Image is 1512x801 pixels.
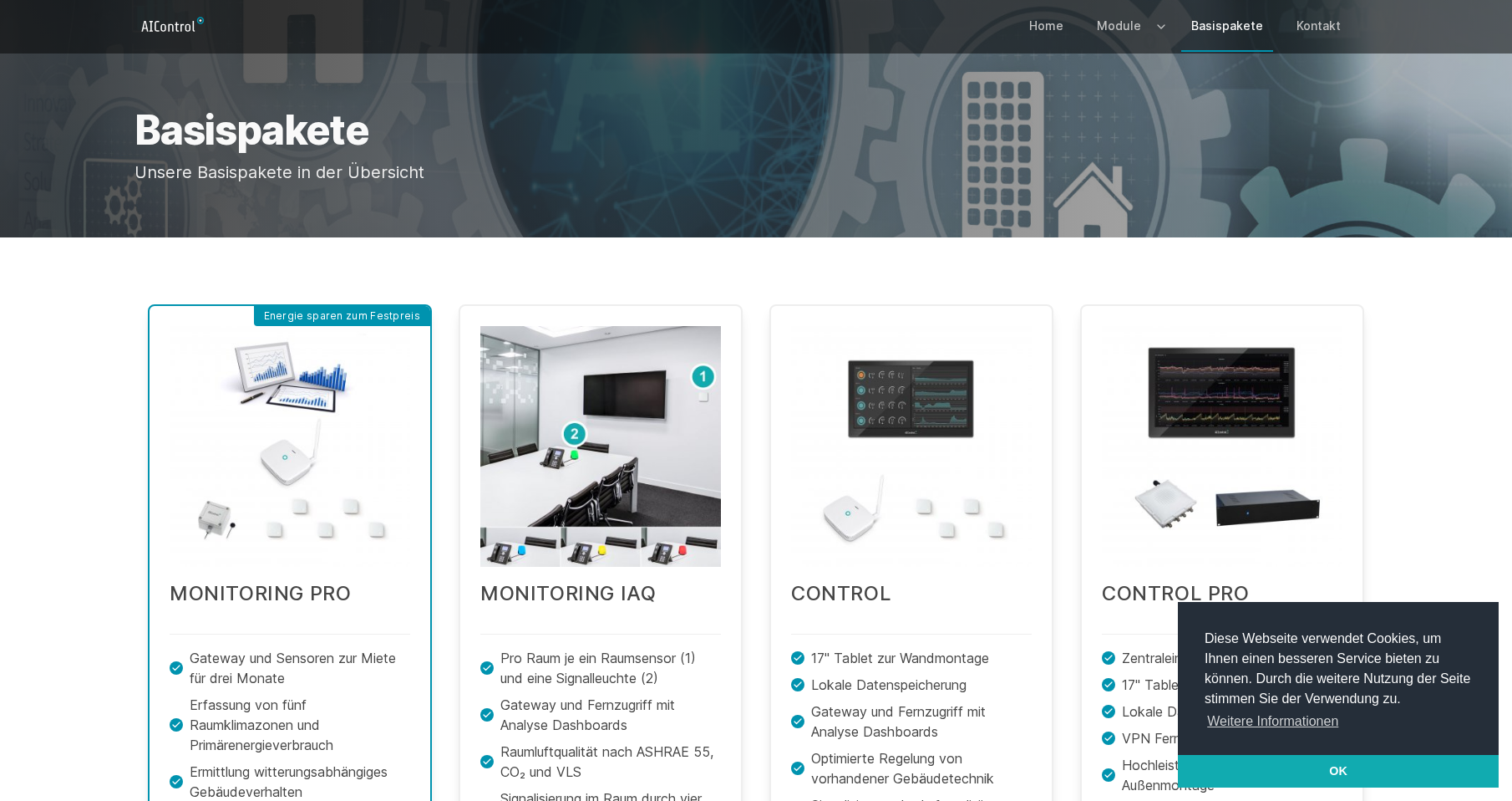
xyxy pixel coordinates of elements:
p: 17" Tablet zur Wandmontage [791,648,1032,668]
img: CONTROL PRO [1102,326,1342,567]
p: 17" Tablet zur Wandmontage [1102,675,1342,695]
p: Gateway und Fernzugriff mit Analyse Dashboards [791,702,1032,742]
p: Pro Raum je ein Raumsensor (1) und eine Signalleuchte (2) [480,648,721,688]
h2: MONITORING IAQ [480,580,721,607]
p: Lokale Datenspeicherung [1102,702,1342,722]
p: Hochleistungs-Gateway zur Außenmontage [1102,755,1342,795]
a: Home [1019,2,1073,50]
img: MONITORING PRO [170,326,410,567]
p: Zentraleinheit im 19" Rack [1102,648,1342,668]
h2: MONITORING PRO [170,580,410,607]
p: Gateway und Fernzugriff mit Analyse Dashboards [480,695,721,735]
h1: Basispakete [134,110,1378,151]
p: Lokale Datenspeicherung [791,675,1032,695]
p: Gateway und Sensoren zur Miete für drei Monate [170,648,410,688]
a: Module [1087,2,1151,50]
span: Energie sparen zum Festpreis [254,306,430,326]
a: dismiss cookie message [1178,755,1499,788]
p: Unsere Basispakete in der Übersicht [134,161,1378,184]
a: learn more about cookies [1205,709,1342,734]
a: Logo [134,12,217,38]
a: Kontakt [1286,2,1351,50]
p: Raumluftqualität nach ASHRAE 55, CO₂ und VLS [480,742,721,782]
span: Diese Webseite verwendet Cookies, um Ihnen einen besseren Service bieten zu können. Durch die wei... [1205,629,1472,734]
h2: CONTROL [791,580,1032,607]
p: Erfassung von fünf Raumklimazonen und Primärenergieverbrauch [170,695,410,755]
p: Optimierte Regelung von vorhandener Gebäudetechnik [791,748,1032,788]
a: Basispakete [1181,2,1273,50]
h2: CONTROL PRO [1102,580,1342,607]
button: Expand / collapse menu [1151,2,1168,50]
div: cookieconsent [1178,602,1499,788]
p: VPN Fernzugriff [1102,728,1342,748]
img: CONTROL [791,326,1032,567]
img: MONITORING IAQ [480,326,721,567]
